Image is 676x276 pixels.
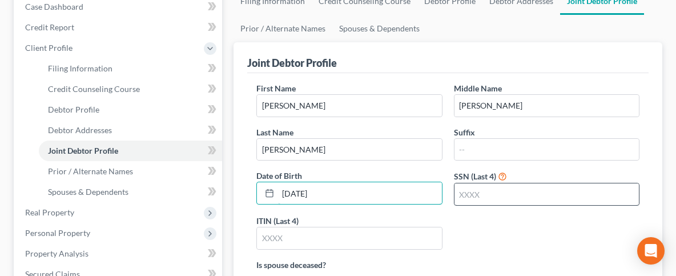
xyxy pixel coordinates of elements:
[256,215,299,227] label: ITIN (Last 4)
[256,82,296,94] label: First Name
[25,43,73,53] span: Client Profile
[278,182,441,204] input: MM/DD/YYYY
[39,58,222,79] a: Filing Information
[25,228,90,238] span: Personal Property
[48,105,99,114] span: Debtor Profile
[637,237,665,265] div: Open Intercom Messenger
[256,259,639,271] label: Is spouse deceased?
[257,139,441,161] input: --
[25,249,88,258] span: Property Analysis
[332,15,426,42] a: Spouses & Dependents
[39,79,222,99] a: Credit Counseling Course
[247,56,337,70] div: Joint Debtor Profile
[48,146,118,155] span: Joint Debtor Profile
[454,183,639,205] input: XXXX
[256,126,293,138] label: Last Name
[454,82,502,94] label: Middle Name
[39,99,222,120] a: Debtor Profile
[16,17,222,38] a: Credit Report
[454,126,475,138] label: Suffix
[234,15,332,42] a: Prior / Alternate Names
[454,95,639,117] input: M.I
[48,166,133,176] span: Prior / Alternate Names
[39,161,222,182] a: Prior / Alternate Names
[25,22,74,32] span: Credit Report
[39,182,222,202] a: Spouses & Dependents
[257,227,441,249] input: XXXX
[48,125,112,135] span: Debtor Addresses
[39,120,222,141] a: Debtor Addresses
[48,84,140,94] span: Credit Counseling Course
[25,2,83,11] span: Case Dashboard
[39,141,222,161] a: Joint Debtor Profile
[256,170,302,182] label: Date of Birth
[48,187,128,197] span: Spouses & Dependents
[257,95,441,117] input: --
[454,139,639,161] input: --
[454,170,496,182] label: SSN (Last 4)
[16,243,222,264] a: Property Analysis
[48,63,112,73] span: Filing Information
[25,207,74,217] span: Real Property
